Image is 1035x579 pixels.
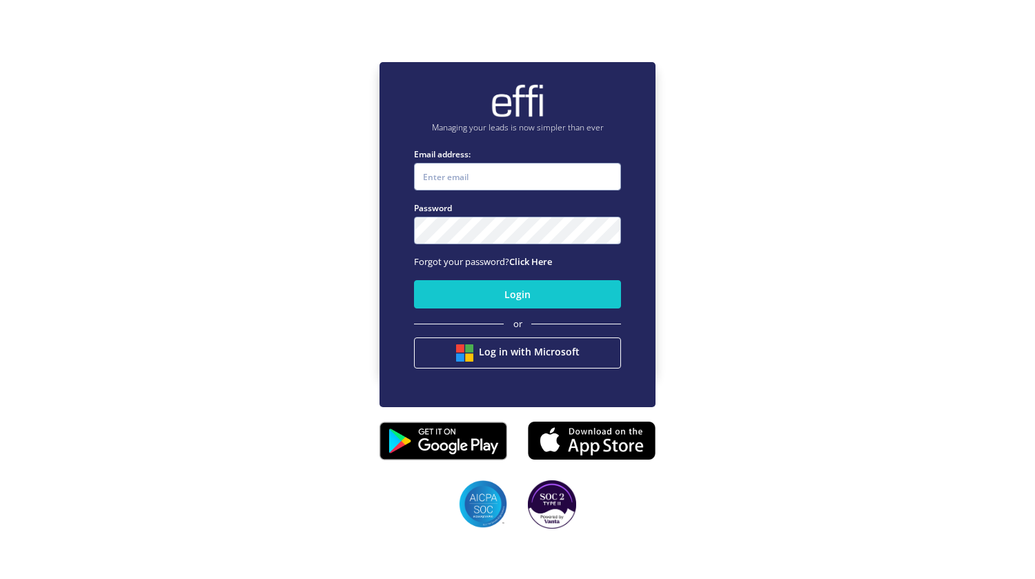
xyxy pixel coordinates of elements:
[379,413,507,469] img: playstore.0fabf2e.png
[490,84,545,118] img: brand-logo.ec75409.png
[414,121,621,134] p: Managing your leads is now simpler than ever
[414,163,621,190] input: Enter email
[414,148,621,161] label: Email address:
[456,344,473,362] img: btn google
[509,255,552,268] a: Click Here
[528,417,655,464] img: appstore.8725fd3.png
[459,480,507,529] img: SOC2 badges
[414,202,621,215] label: Password
[414,255,552,268] span: Forgot your password?
[414,280,621,308] button: Login
[528,480,576,529] img: SOC2 badges
[414,337,621,369] button: Log in with Microsoft
[513,317,522,331] span: or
